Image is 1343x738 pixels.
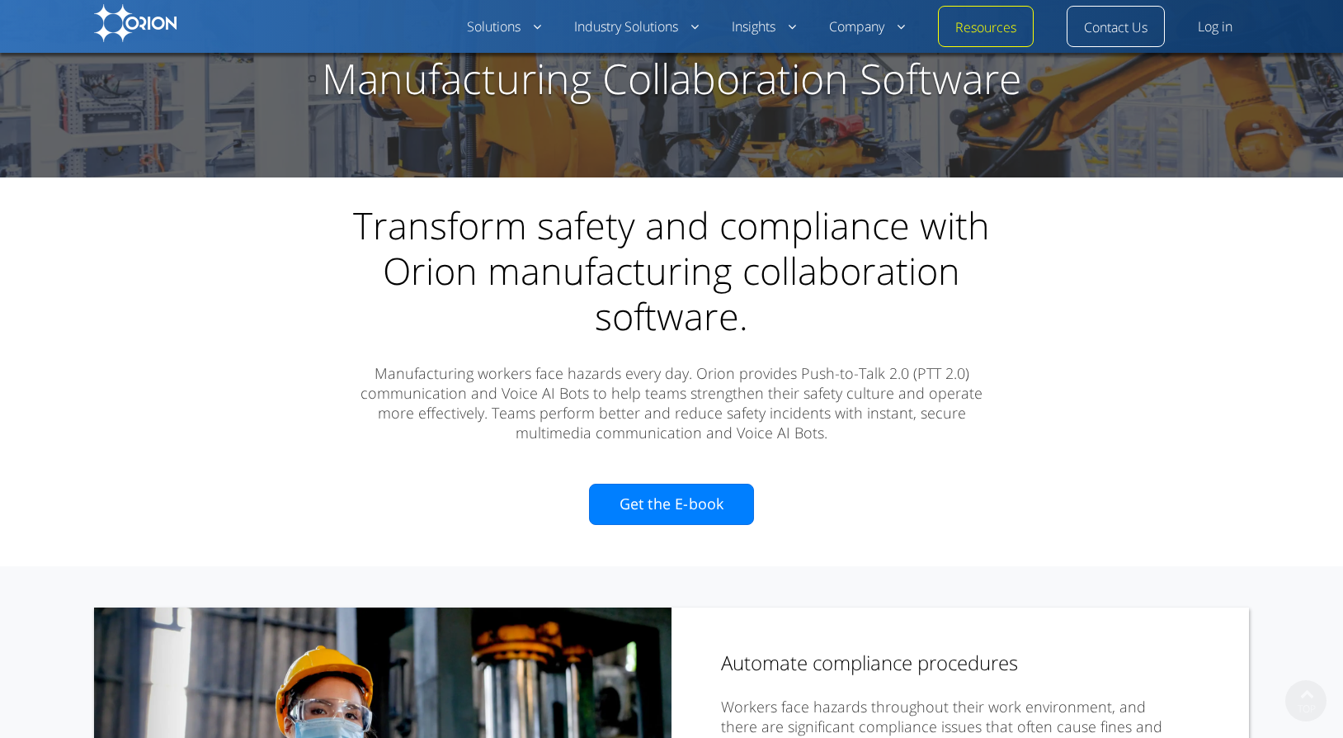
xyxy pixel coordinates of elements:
a: Get the E-book [589,484,754,525]
h1: Manufacturing Collaboration Software [185,54,1158,103]
a: Company [829,17,905,37]
h2: Transform safety and compliance with Orion manufacturing collaboration software. [342,202,1001,363]
a: Resources [955,18,1016,38]
h2: Automate compliance procedures [721,645,1183,680]
a: Contact Us [1084,18,1147,38]
a: Log in [1198,17,1232,37]
iframe: Chat Widget [1261,659,1343,738]
a: Insights [732,17,796,37]
img: Orion [94,4,177,42]
p: Manufacturing workers face hazards every day. Orion provides Push-to-Talk 2.0 (PTT 2.0) communica... [342,363,1001,467]
a: Solutions [467,17,541,37]
a: Industry Solutions [574,17,699,37]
